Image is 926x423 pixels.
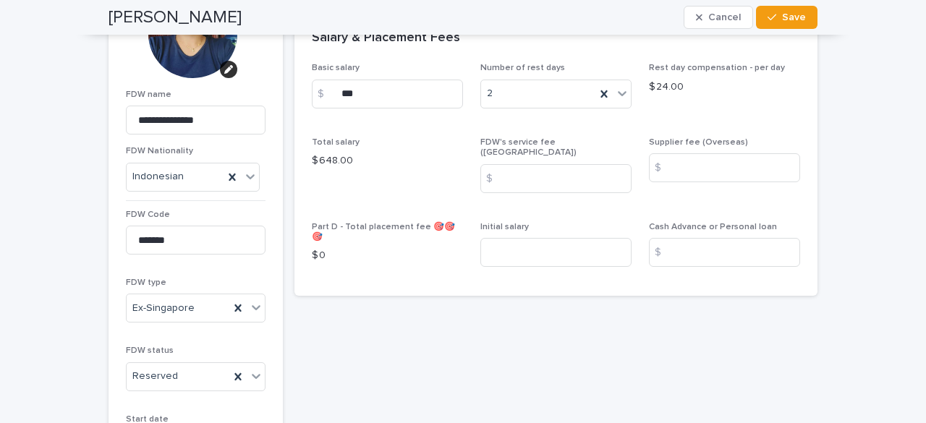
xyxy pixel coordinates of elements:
[480,164,509,193] div: $
[312,30,460,46] h2: Salary & Placement Fees
[126,278,166,287] span: FDW type
[782,12,806,22] span: Save
[649,80,800,95] p: $ 24.00
[480,138,577,157] span: FDW's service fee ([GEOGRAPHIC_DATA])
[312,153,463,168] p: $ 648.00
[480,223,529,231] span: Initial salary
[312,138,360,147] span: Total salary
[649,64,785,72] span: Rest day compensation - per day
[708,12,741,22] span: Cancel
[312,80,341,108] div: $
[126,147,193,155] span: FDW Nationality
[312,64,360,72] span: Basic salary
[132,301,195,316] span: Ex-Singapore
[649,138,748,147] span: Supplier fee (Overseas)
[649,153,678,182] div: $
[312,248,463,263] p: $ 0
[126,346,174,355] span: FDW status
[649,238,678,267] div: $
[649,223,777,231] span: Cash Advance or Personal loan
[132,171,184,183] span: Indonesian
[756,6,817,29] button: Save
[126,90,171,99] span: FDW name
[132,369,178,384] span: Reserved
[109,7,242,28] h2: [PERSON_NAME]
[480,64,565,72] span: Number of rest days
[487,86,493,101] span: 2
[684,6,753,29] button: Cancel
[312,223,455,242] span: Part D - Total placement fee 🎯🎯🎯
[126,210,170,219] span: FDW Code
